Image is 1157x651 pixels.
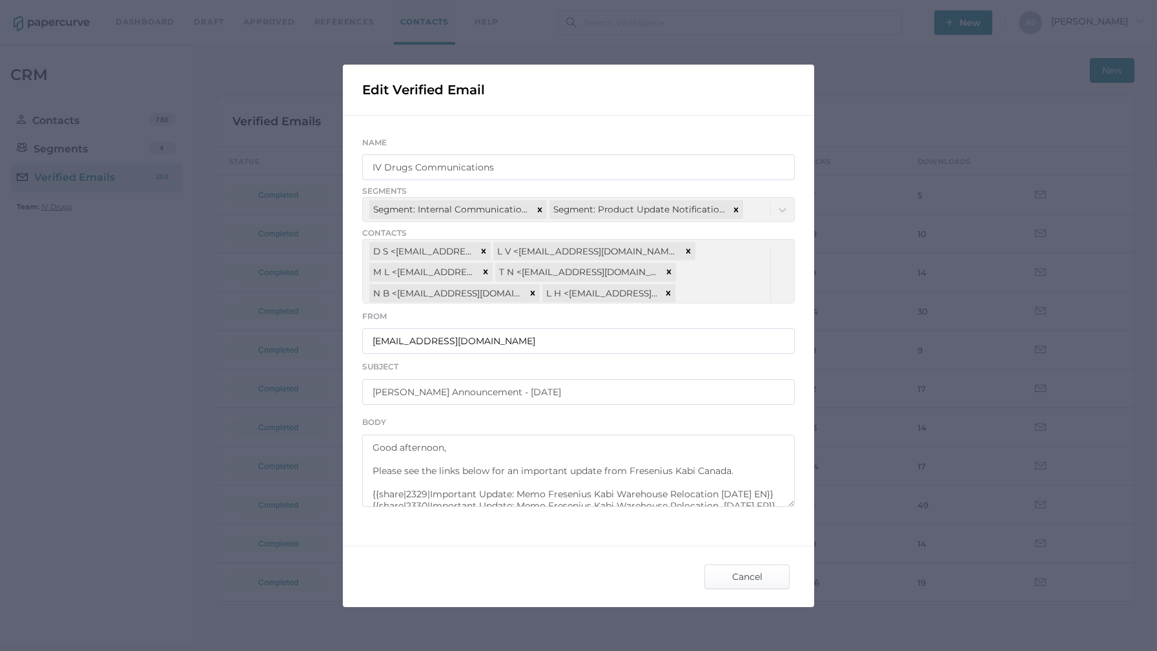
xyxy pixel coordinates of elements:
input: Name [362,154,795,180]
input: Subject [362,379,795,405]
span: Contacts [362,227,795,239]
input: name@company.com [362,328,795,354]
textarea: Good afternoon, Please see the links below for an important update from Fresenius Kabi Canada. {{... [362,435,795,507]
span: Body [362,417,386,427]
div: Edit Verified Email [343,65,814,115]
span: Cancel [717,565,777,588]
button: Cancel [704,564,790,589]
span: Segments [362,185,795,197]
span: From [362,311,387,321]
span: Subject [362,362,398,371]
span: Name [362,138,387,147]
